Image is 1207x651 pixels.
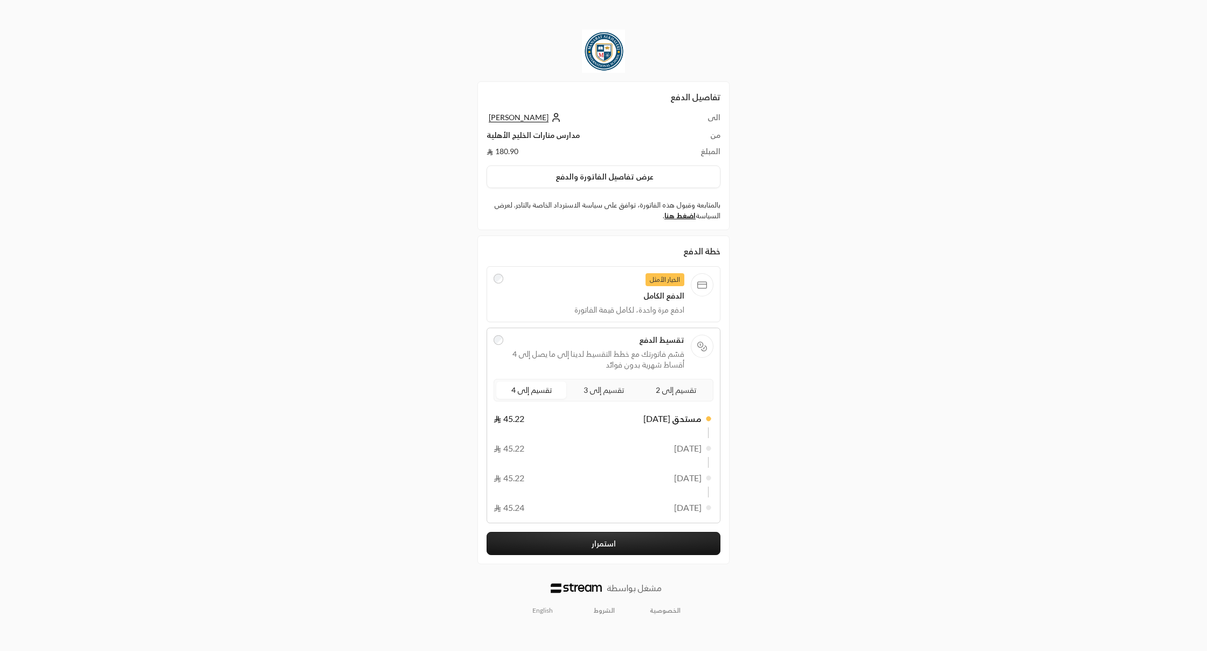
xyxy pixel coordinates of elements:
[487,91,720,103] h2: تفاصيل الدفع
[650,606,681,615] a: الخصوصية
[510,335,684,345] span: تقسيط الدفع
[646,273,684,286] span: الخيار الأمثل
[679,130,720,146] td: من
[679,146,720,157] td: المبلغ
[674,442,702,455] span: [DATE]
[509,383,554,397] span: تقسيم إلى 4
[487,146,679,157] td: 180.90
[487,113,561,122] a: [PERSON_NAME]
[494,335,503,345] input: تقسيط الدفعقسّم فاتورتك مع خطط التقسيط لدينا إلى ما يصل إلى 4 أقساط شهرية بدون فوائد
[526,602,559,619] a: English
[551,583,602,593] img: Logo
[494,274,503,283] input: الخيار الأمثلالدفع الكاملادفع مرة واحدة، لكامل قيمة الفاتورة
[510,349,684,370] span: قسّم فاتورتك مع خطط التقسيط لدينا إلى ما يصل إلى 4 أقساط شهرية بدون فوائد
[494,501,524,514] span: 45.24
[679,112,720,130] td: الى
[487,165,720,188] button: عرض تفاصيل الفاتورة والدفع
[489,113,549,122] span: [PERSON_NAME]
[674,501,702,514] span: [DATE]
[487,130,679,146] td: مدارس منارات الخليج الأهلية
[487,200,720,221] label: بالمتابعة وقبول هذه الفاتورة، توافق على سياسة الاسترداد الخاصة بالتاجر. لعرض السياسة .
[664,211,696,220] a: اضغط هنا
[510,304,684,315] span: ادفع مرة واحدة، لكامل قيمة الفاتورة
[581,383,626,397] span: تقسيم إلى 3
[654,383,698,397] span: تقسيم إلى 2
[510,290,684,301] span: الدفع الكامل
[643,412,702,425] span: مستحق [DATE]
[674,472,702,484] span: [DATE]
[494,442,524,455] span: 45.22
[487,532,720,555] button: استمرار
[487,245,720,258] div: خطة الدفع
[607,581,662,594] p: مشغل بواسطة
[494,412,524,425] span: 45.22
[594,606,615,615] a: الشروط
[582,30,625,73] img: Company Logo
[494,472,524,484] span: 45.22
